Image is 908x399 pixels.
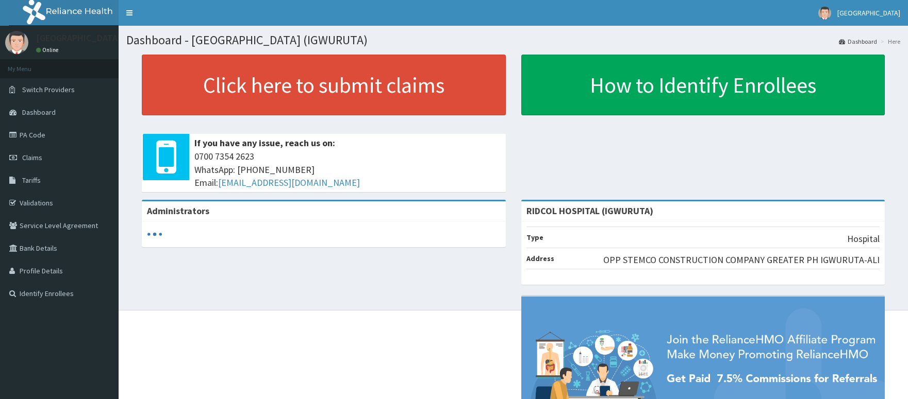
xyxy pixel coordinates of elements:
b: If you have any issue, reach us on: [194,137,335,149]
a: Click here to submit claims [142,55,506,115]
li: Here [878,37,900,46]
span: Claims [22,153,42,162]
h1: Dashboard - [GEOGRAPHIC_DATA] (IGWURUTA) [126,33,900,47]
a: [EMAIL_ADDRESS][DOMAIN_NAME] [218,177,360,188]
b: Type [526,233,543,242]
span: Tariffs [22,176,41,185]
p: [GEOGRAPHIC_DATA] [36,33,121,43]
a: How to Identify Enrollees [521,55,885,115]
span: [GEOGRAPHIC_DATA] [837,8,900,18]
p: OPP STEMCO CONSTRUCTION COMPANY GREATER PH IGWURUTA-ALI [603,253,880,267]
img: User Image [818,7,831,20]
svg: audio-loading [147,227,162,242]
span: Switch Providers [22,85,75,94]
b: Address [526,254,554,263]
a: Dashboard [839,37,877,46]
strong: RIDCOL HOSPITAL (IGWURUTA) [526,205,653,217]
span: 0700 7354 2623 WhatsApp: [PHONE_NUMBER] Email: [194,150,501,189]
p: Hospital [847,232,880,246]
b: Administrators [147,205,209,217]
a: Online [36,46,61,54]
img: User Image [5,31,28,54]
span: Dashboard [22,108,56,117]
